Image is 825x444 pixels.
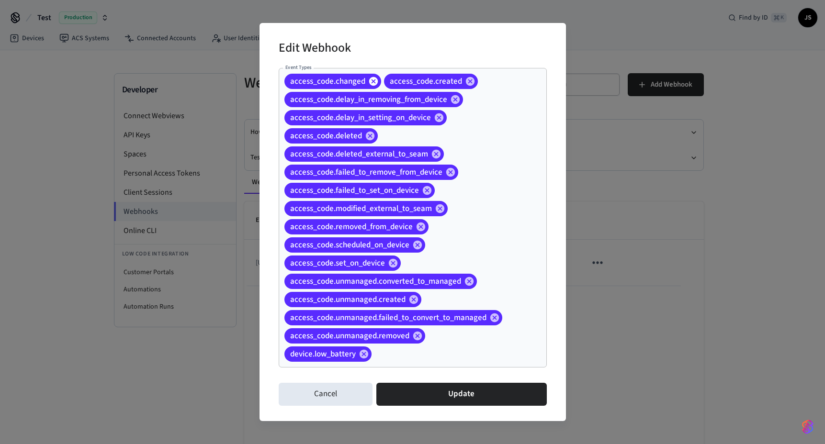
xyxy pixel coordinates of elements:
button: Cancel [279,383,373,406]
div: access_code.unmanaged.failed_to_convert_to_managed [284,310,502,325]
span: access_code.delay_in_setting_on_device [284,113,437,122]
span: access_code.unmanaged.removed [284,331,415,341]
span: access_code.unmanaged.converted_to_managed [284,277,467,286]
div: access_code.modified_external_to_seam [284,201,448,216]
h2: Edit Webhook [279,34,351,64]
span: access_code.set_on_device [284,258,391,268]
span: access_code.unmanaged.created [284,295,411,304]
span: access_code.modified_external_to_seam [284,204,438,213]
div: access_code.removed_from_device [284,219,429,234]
div: access_code.deleted [284,128,378,144]
span: access_code.removed_from_device [284,222,418,232]
div: access_code.failed_to_remove_from_device [284,165,458,180]
span: access_code.failed_to_set_on_device [284,186,425,195]
div: access_code.changed [284,74,381,89]
span: access_code.changed [284,77,371,86]
img: SeamLogoGradient.69752ec5.svg [802,419,814,434]
div: access_code.delay_in_removing_from_device [284,92,463,107]
span: access_code.scheduled_on_device [284,240,415,250]
div: access_code.set_on_device [284,255,401,271]
div: device.low_battery [284,346,372,362]
span: device.low_battery [284,349,362,359]
div: access_code.unmanaged.removed [284,328,425,344]
span: access_code.delay_in_removing_from_device [284,95,453,104]
span: access_code.created [384,77,468,86]
div: access_code.scheduled_on_device [284,237,425,253]
label: Event Types [285,64,312,71]
span: access_code.unmanaged.failed_to_convert_to_managed [284,313,492,322]
span: access_code.failed_to_remove_from_device [284,167,448,177]
div: access_code.deleted_external_to_seam [284,146,444,162]
div: access_code.failed_to_set_on_device [284,183,435,198]
span: access_code.deleted [284,131,368,141]
span: access_code.deleted_external_to_seam [284,149,434,159]
div: access_code.delay_in_setting_on_device [284,110,447,125]
div: access_code.created [384,74,478,89]
button: Update [376,383,546,406]
div: access_code.unmanaged.created [284,292,421,307]
div: access_code.unmanaged.converted_to_managed [284,274,477,289]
